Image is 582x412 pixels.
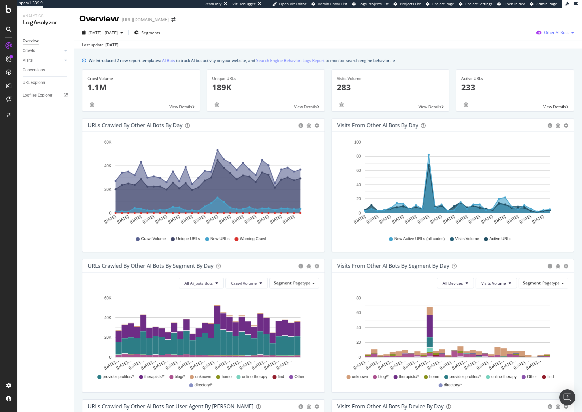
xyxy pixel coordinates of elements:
span: Segment [274,280,292,286]
div: bug [212,102,221,107]
span: unknown [352,374,368,380]
text: [DATE] [366,214,379,224]
span: View Details [419,104,441,110]
div: URLs Crawled by Other AI Bots by day [88,122,182,129]
text: 80 [356,154,361,159]
button: Segments [131,27,163,38]
div: gear [315,264,319,268]
a: Visits [23,57,62,64]
text: [DATE] [205,214,219,224]
div: Visits [23,57,33,64]
a: Open in dev [497,1,525,7]
a: Open Viz Editor [272,1,307,7]
a: Conversions [23,67,69,74]
text: [DATE] [417,214,430,224]
button: Crawl Volume [225,278,268,288]
text: [DATE] [519,214,532,224]
text: 60 [356,168,361,173]
svg: A chart. [337,137,569,230]
div: Viz Debugger: [232,1,256,7]
svg: A chart. [88,294,319,371]
div: Overview [79,13,119,25]
a: Project Settings [459,1,492,7]
text: [DATE] [116,214,130,224]
div: bug [307,404,311,409]
div: gear [564,123,568,128]
text: [DATE] [282,214,295,224]
span: New URLs [210,236,229,242]
text: 0 [109,355,111,360]
a: AI Bots [162,57,175,64]
text: 40K [104,164,111,168]
p: 189K [212,82,320,93]
span: New Active URLs (all codes) [394,236,445,242]
text: 20 [356,340,361,345]
text: 40K [104,315,111,320]
div: We introduced 2 new report templates: to track AI bot activity on your website, and to monitor se... [89,57,391,64]
a: Admin Page [530,1,557,7]
div: URLs Crawled by Other AI Bots By Segment By Day [88,262,213,269]
span: blog/* [175,374,185,380]
a: Project Page [426,1,454,7]
span: All Devices [443,280,463,286]
text: [DATE] [167,214,180,224]
svg: A chart. [88,137,319,230]
text: [DATE] [442,214,455,224]
div: circle-info [548,123,552,128]
span: Warning Crawl [240,236,266,242]
text: 60K [104,296,111,300]
div: Active URLs [461,76,569,82]
div: [DATE] [105,42,118,48]
text: 20K [104,335,111,340]
text: 20 [356,197,361,201]
div: circle-info [548,404,552,409]
span: Admin Page [536,1,557,6]
span: Other [295,374,305,380]
span: Segments [141,30,160,36]
span: Pagetype [293,280,311,286]
div: bug [307,123,311,128]
div: gear [564,404,568,409]
text: 0 [109,211,111,215]
p: 233 [461,82,569,93]
span: Unique URLs [176,236,200,242]
div: gear [315,404,319,409]
span: find [547,374,554,380]
a: Logfiles Explorer [23,92,69,99]
span: Open in dev [504,1,525,6]
div: A chart. [337,294,569,371]
div: URL Explorer [23,79,45,86]
div: Last update [82,42,118,48]
text: [DATE] [231,214,244,224]
text: [DATE] [391,214,405,224]
span: Project Page [432,1,454,6]
a: Overview [23,38,69,45]
span: View Details [543,104,566,110]
div: bug [87,102,97,107]
button: close banner [392,56,397,65]
span: Project Settings [465,1,492,6]
span: home [429,374,439,380]
text: [DATE] [218,214,231,224]
span: Open Viz Editor [279,1,307,6]
a: Search Engine Behavior: Logs Report [256,57,325,64]
div: circle-info [299,123,303,128]
span: directory/* [194,382,212,388]
text: [DATE] [480,214,494,224]
span: find [278,374,284,380]
div: Visits Volume [337,76,444,82]
div: arrow-right-arrow-left [171,17,175,22]
div: bug [556,123,560,128]
span: View Details [169,104,192,110]
text: [DATE] [353,214,366,224]
p: 283 [337,82,444,93]
span: unknown [195,374,211,380]
div: Open Intercom Messenger [559,389,575,405]
text: [DATE] [506,214,519,224]
button: [DATE] - [DATE] [79,27,126,38]
span: provider-profiles/* [450,374,481,380]
text: 60K [104,140,111,145]
div: gear [564,264,568,268]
